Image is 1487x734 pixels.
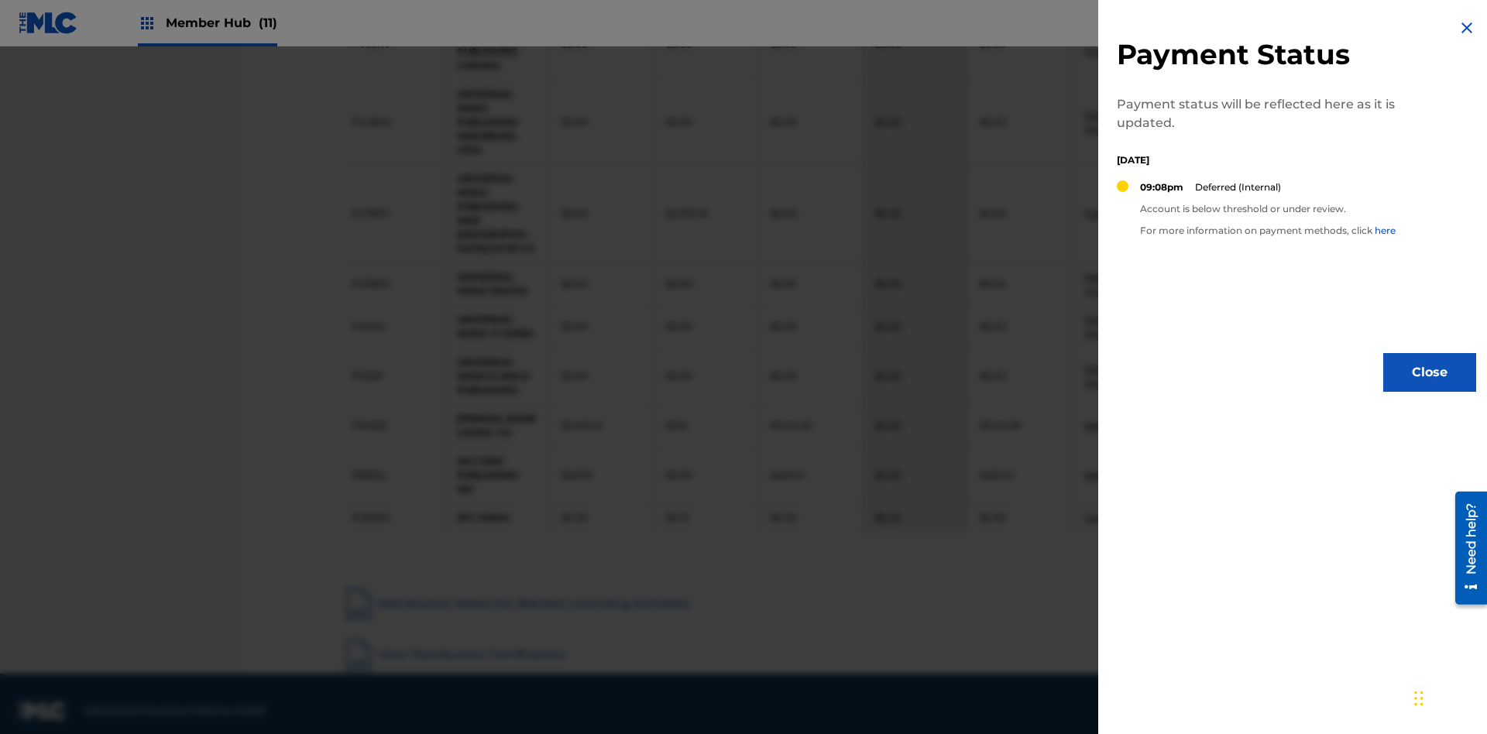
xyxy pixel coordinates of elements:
p: Account is below threshold or under review. [1140,202,1396,216]
p: 09:08pm [1140,180,1183,194]
span: (11) [259,15,277,30]
button: Close [1383,353,1476,392]
span: Member Hub [166,14,277,32]
p: For more information on payment methods, click [1140,224,1396,238]
img: Top Rightsholders [138,14,156,33]
p: Payment status will be reflected here as it is updated. [1117,95,1403,132]
iframe: Chat Widget [1410,660,1487,734]
div: Drag [1414,675,1423,722]
a: here [1375,225,1396,236]
p: [DATE] [1117,153,1403,167]
p: Deferred (Internal) [1195,180,1281,194]
iframe: Resource Center [1444,485,1487,612]
img: MLC Logo [19,12,78,34]
h2: Payment Status [1117,37,1403,72]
